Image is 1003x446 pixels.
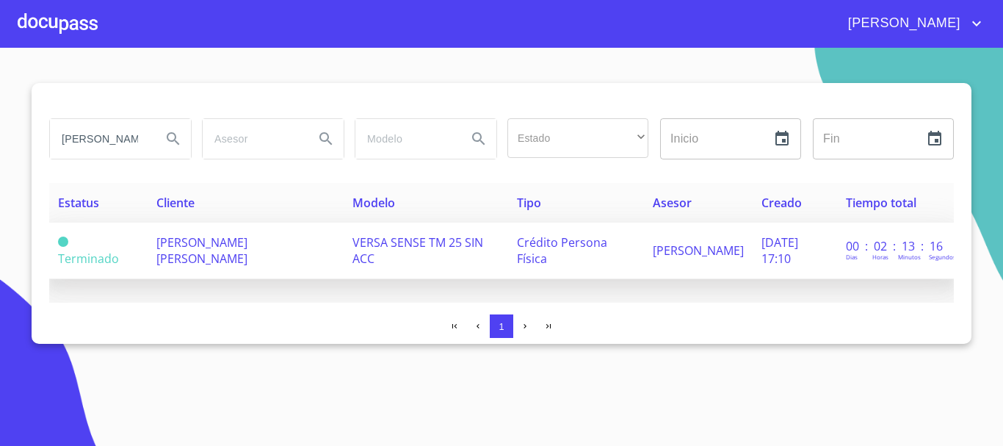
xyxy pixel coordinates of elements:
div: ​ [507,118,648,158]
span: Asesor [653,195,692,211]
span: [PERSON_NAME] [PERSON_NAME] [156,234,247,267]
span: Cliente [156,195,195,211]
p: 00 : 02 : 13 : 16 [846,238,945,254]
span: 1 [499,321,504,332]
p: Horas [872,253,888,261]
span: VERSA SENSE TM 25 SIN ACC [352,234,483,267]
span: Tipo [517,195,541,211]
input: search [203,119,303,159]
button: account of current user [837,12,985,35]
span: [PERSON_NAME] [837,12,968,35]
span: Terminado [58,251,119,267]
button: Search [156,121,191,157]
span: Terminado [58,237,68,247]
span: Tiempo total [846,195,916,211]
button: Search [308,121,344,157]
span: [DATE] 17:10 [761,234,798,267]
button: 1 [490,314,513,338]
span: Creado [761,195,802,211]
input: search [355,119,455,159]
p: Minutos [898,253,921,261]
span: Modelo [352,195,395,211]
span: Estatus [58,195,99,211]
input: search [50,119,150,159]
span: [PERSON_NAME] [653,242,744,259]
p: Segundos [929,253,956,261]
p: Dias [846,253,858,261]
span: Crédito Persona Física [517,234,607,267]
button: Search [461,121,496,157]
